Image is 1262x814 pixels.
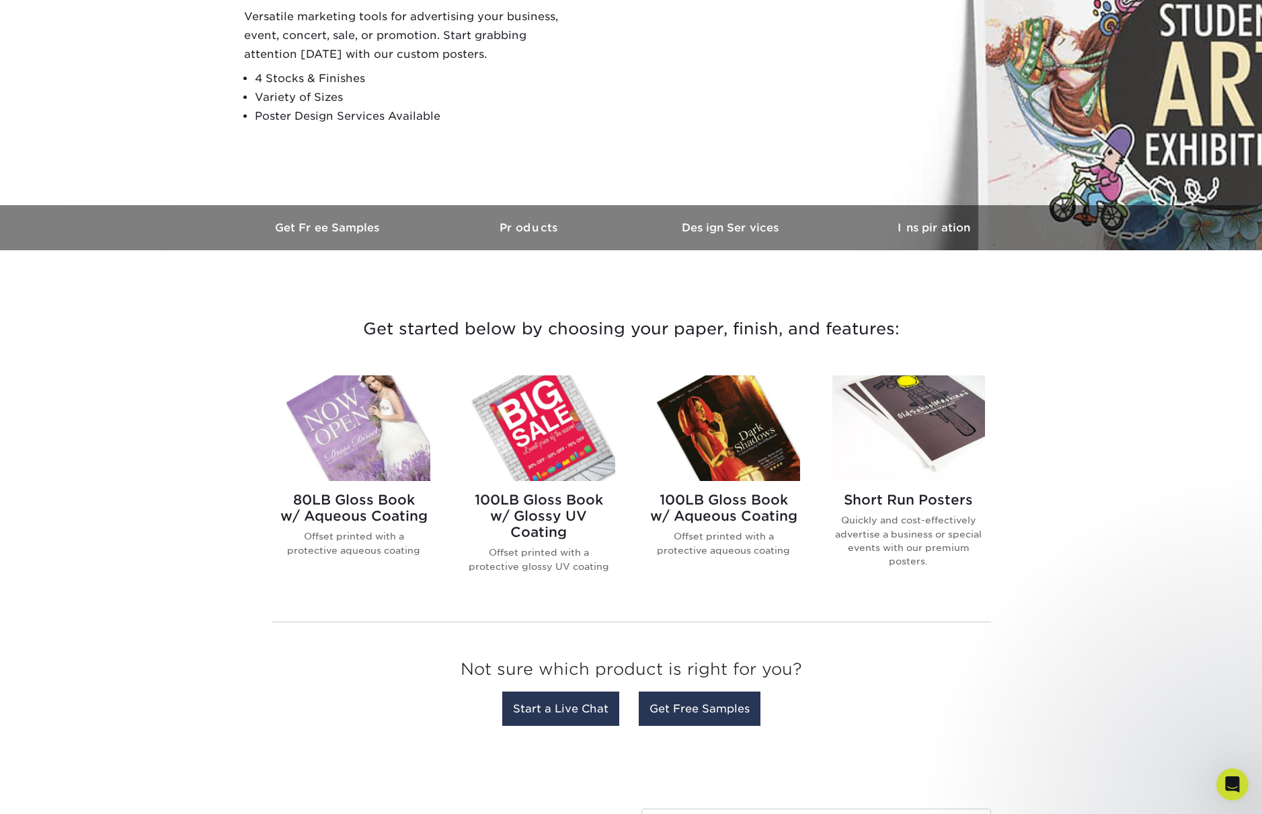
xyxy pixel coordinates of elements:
[647,375,800,595] a: 100LB Gloss Book<br/>w/ Aqueous Coating Posters 100LB Gloss Bookw/ Aqueous Coating Offset printed...
[647,529,800,557] p: Offset printed with a protective aqueous coating
[255,69,580,88] li: 4 Stocks & Finishes
[255,107,580,126] li: Poster Design Services Available
[832,375,985,481] img: Short Run Posters Posters
[832,375,985,595] a: Short Run Posters Posters Short Run Posters Quickly and cost-effectively advertise a business or ...
[631,221,833,234] h3: Design Services
[463,546,615,573] p: Offset printed with a protective glossy UV coating
[278,492,430,524] h2: 80LB Gloss Book w/ Aqueous Coating
[278,375,430,595] a: 80LB Gloss Book<br/>w/ Aqueous Coating Posters 80LB Gloss Bookw/ Aqueous Coating Offset printed w...
[272,649,991,696] h3: Not sure which product is right for you?
[238,299,1025,359] h3: Get started below by choosing your paper, finish, and features:
[430,205,631,250] a: Products
[631,205,833,250] a: Design Services
[639,692,760,726] a: Get Free Samples
[463,492,615,540] h2: 100LB Gloss Book w/ Glossy UV Coating
[278,375,430,481] img: 80LB Gloss Book<br/>w/ Aqueous Coating Posters
[833,205,1035,250] a: Inspiration
[1216,768,1249,801] iframe: Intercom live chat
[647,492,800,524] h2: 100LB Gloss Book w/ Aqueous Coating
[228,221,430,234] h3: Get Free Samples
[647,375,800,481] img: 100LB Gloss Book<br/>w/ Aqueous Coating Posters
[228,205,430,250] a: Get Free Samples
[278,529,430,557] p: Offset printed with a protective aqueous coating
[244,7,580,64] p: Versatile marketing tools for advertising your business, event, concert, sale, or promotion. Star...
[832,513,985,568] p: Quickly and cost-effectively advertise a business or special events with our premium posters.
[430,221,631,234] h3: Products
[833,221,1035,234] h3: Inspiration
[463,375,615,595] a: 100LB Gloss Book<br/>w/ Glossy UV Coating Posters 100LB Gloss Bookw/ Glossy UV Coating Offset pri...
[502,692,619,726] a: Start a Live Chat
[832,492,985,508] h2: Short Run Posters
[255,88,580,107] li: Variety of Sizes
[463,375,615,481] img: 100LB Gloss Book<br/>w/ Glossy UV Coating Posters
